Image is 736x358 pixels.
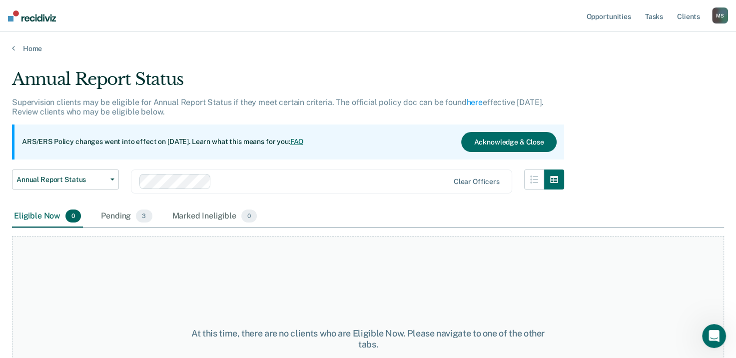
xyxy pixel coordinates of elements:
p: ARS/ERS Policy changes went into effect on [DATE]. Learn what this means for you: [22,137,304,147]
div: Annual Report Status [12,69,564,97]
button: Acknowledge & Close [461,132,556,152]
a: here [467,97,483,107]
button: Annual Report Status [12,169,119,189]
div: Eligible Now0 [12,205,83,227]
span: 0 [241,209,257,222]
button: MS [712,7,728,23]
img: Recidiviz [8,10,56,21]
p: Supervision clients may be eligible for Annual Report Status if they meet certain criteria. The o... [12,97,544,116]
span: Annual Report Status [16,175,106,184]
span: 0 [65,209,81,222]
div: Clear officers [454,177,500,186]
div: Pending3 [99,205,154,227]
div: M S [712,7,728,23]
div: Marked Ineligible0 [170,205,259,227]
a: FAQ [290,137,304,145]
a: Home [12,44,724,53]
iframe: Intercom live chat [702,324,726,348]
span: 3 [136,209,152,222]
div: At this time, there are no clients who are Eligible Now. Please navigate to one of the other tabs. [190,328,546,349]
